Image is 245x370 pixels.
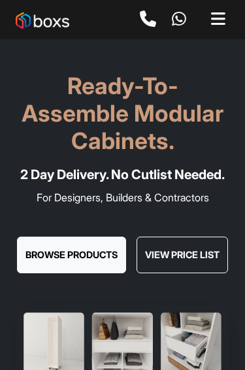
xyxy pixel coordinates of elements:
[16,165,229,184] h4: 2 Day Delivery. No Cutlist Needed.
[17,237,126,273] button: Browse Products
[16,12,69,29] img: Boxs Store logo
[16,72,229,154] h1: Ready-To-Assemble Modular Cabinets.
[137,237,228,273] button: View Price List
[16,190,229,205] p: For Designers, Builders & Contractors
